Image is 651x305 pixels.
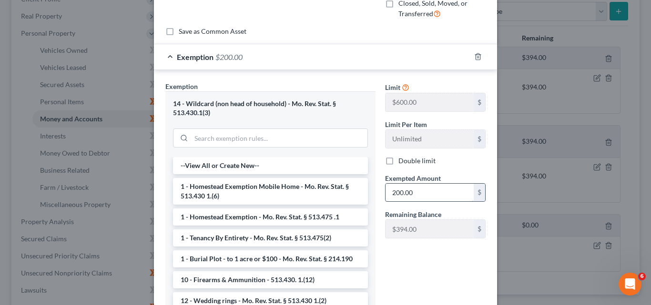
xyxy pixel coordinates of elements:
[385,119,427,129] label: Limit Per Item
[173,99,368,117] div: 14 - Wildcard (non head of household) - Mo. Rev. Stat. § 513.430.1(3)
[619,273,641,295] iframe: Intercom live chat
[385,209,441,219] label: Remaining Balance
[173,271,368,288] li: 10 - Firearms & Ammunition - 513.430. 1.(12)
[173,178,368,205] li: 1 - Homestead Exemption Mobile Home - Mo. Rev. Stat. § 513.430 1.(6)
[474,130,485,148] div: $
[386,184,474,202] input: 0.00
[173,229,368,246] li: 1 - Tenancy By Entirety - Mo. Rev. Stat. § 513.475(2)
[179,27,246,36] label: Save as Common Asset
[173,208,368,226] li: 1 - Homestead Exemption - Mo. Rev. Stat. § 513.475 .1
[173,157,368,174] li: --View All or Create New--
[177,52,214,61] span: Exemption
[173,250,368,267] li: 1 - Burial Plot - to 1 acre or $100 - Mo. Rev. Stat. § 214.190
[386,130,474,148] input: --
[398,156,436,166] label: Double limit
[191,129,367,147] input: Search exemption rules...
[638,273,646,280] span: 6
[474,93,485,111] div: $
[386,220,474,238] input: --
[474,184,485,202] div: $
[385,174,441,182] span: Exempted Amount
[215,52,243,61] span: $200.00
[385,83,400,91] span: Limit
[474,220,485,238] div: $
[165,82,198,90] span: Exemption
[386,93,474,111] input: --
